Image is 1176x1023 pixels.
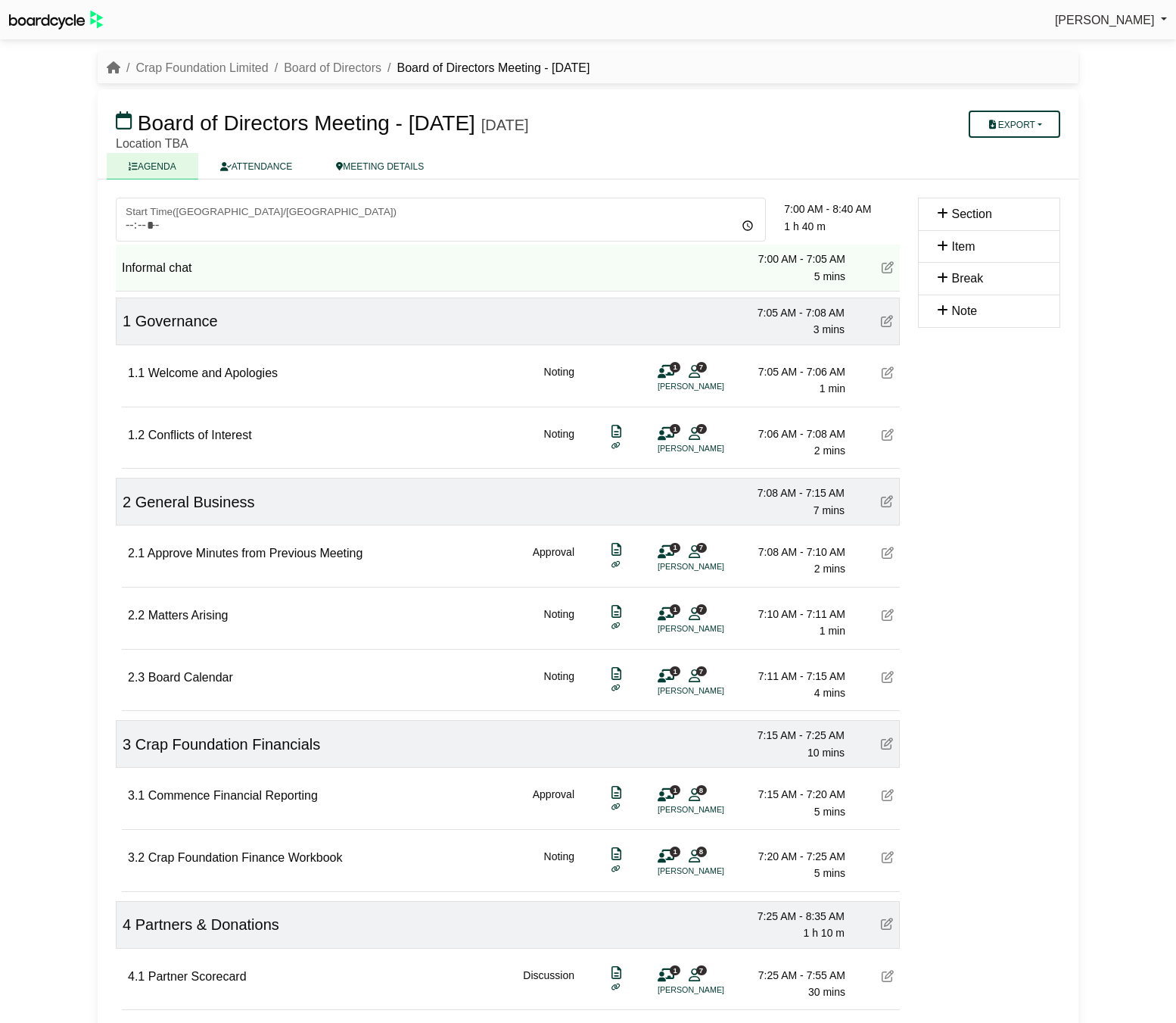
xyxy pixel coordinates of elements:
div: 7:06 AM - 7:08 AM [739,426,845,442]
nav: breadcrumb [107,58,590,78]
span: 1 [670,666,680,676]
span: 3 mins [814,323,845,335]
a: Crap Foundation Limited [135,61,268,74]
span: 5 mins [814,270,845,282]
span: 3 [123,736,131,753]
div: 7:00 AM - 8:40 AM [784,201,900,217]
div: 7:15 AM - 7:20 AM [739,786,845,803]
span: Welcome and Apologies [148,366,278,379]
span: Board Calendar [148,671,233,684]
span: 1 min [820,382,845,395]
div: 7:25 AM - 7:55 AM [739,967,845,984]
span: 4 mins [814,687,845,699]
a: AGENDA [107,153,198,179]
span: 1 h 40 m [784,220,825,232]
span: 4.1 [128,970,145,983]
div: Approval [533,786,574,820]
span: 7 [696,543,707,553]
span: 1 h 10 m [804,927,845,939]
span: Location TBA [116,137,188,150]
div: 7:05 AM - 7:08 AM [739,304,845,321]
li: [PERSON_NAME] [658,984,771,996]
span: 8 [696,847,707,856]
span: 7 [696,362,707,372]
div: Noting [544,848,574,882]
span: 7 [696,965,707,975]
div: 7:00 AM - 7:05 AM [739,251,845,267]
div: 7:11 AM - 7:15 AM [739,668,845,685]
span: General Business [135,494,255,510]
span: 8 [696,785,707,795]
span: 1.1 [128,366,145,379]
span: 2.3 [128,671,145,684]
span: Partners & Donations [135,916,279,933]
li: Board of Directors Meeting - [DATE] [381,58,590,78]
span: 7 [696,604,707,614]
span: 1 [670,362,680,372]
span: 1 [123,313,131,329]
li: [PERSON_NAME] [658,803,771,816]
span: 1 [670,965,680,975]
a: MEETING DETAILS [314,153,446,179]
span: Crap Foundation Financials [135,736,321,753]
span: 1 [670,543,680,553]
div: 7:08 AM - 7:15 AM [739,485,845,501]
li: [PERSON_NAME] [658,442,771,455]
div: 7:15 AM - 7:25 AM [739,727,845,744]
div: [DATE] [481,116,529,134]
span: 1 min [820,625,845,637]
span: 1 [670,847,680,856]
span: Partner Scorecard [148,970,247,983]
span: 2 mins [814,444,845,457]
span: 3.1 [128,789,145,802]
span: Crap Foundation Finance Workbook [148,851,343,864]
div: Noting [544,668,574,702]
span: Note [951,304,977,317]
span: 4 [123,916,131,933]
span: Informal chat [122,261,191,274]
li: [PERSON_NAME] [658,622,771,635]
img: BoardcycleBlackGreen-aaafeed430059cb809a45853b8cf6d952af9d84e6e89e1f1685b34bfd5cb7d64.svg [9,11,103,30]
li: [PERSON_NAME] [658,560,771,573]
span: Governance [135,313,218,329]
span: Conflicts of Interest [148,429,252,441]
span: 10 mins [807,747,845,759]
div: 7:10 AM - 7:11 AM [739,606,845,622]
span: 2.1 [128,547,145,560]
span: 7 [696,666,707,676]
div: 7:25 AM - 8:35 AM [739,908,845,925]
button: Export [969,111,1060,138]
span: 5 mins [814,867,845,879]
span: 2.2 [128,609,145,622]
span: 1 [670,424,680,434]
span: Commence Financial Reporting [148,789,318,802]
div: 7:08 AM - 7:10 AM [739,544,845,560]
span: [PERSON_NAME] [1055,14,1155,27]
li: [PERSON_NAME] [658,380,771,393]
li: [PERSON_NAME] [658,685,771,697]
div: 7:20 AM - 7:25 AM [739,848,845,865]
span: 3.2 [128,851,145,864]
span: 7 mins [814,504,845,516]
span: Section [951,207,991,220]
span: 1.2 [128,429,145,441]
span: 1 [670,604,680,614]
div: Noting [544,363,574,398]
span: 30 mins [808,986,845,998]
div: Noting [544,426,574,460]
span: 1 [670,785,680,795]
div: Discussion [523,967,574,1001]
span: 7 [696,424,707,434]
span: Matters Arising [148,609,229,622]
div: 7:05 AM - 7:06 AM [739,363,845,380]
span: Approve Minutes from Previous Meeting [148,547,363,560]
div: Noting [544,606,574,640]
span: Board of Directors Meeting - [DATE] [138,111,475,135]
span: Break [951,272,983,285]
li: [PERSON_NAME] [658,865,771,878]
span: Item [951,240,975,253]
a: ATTENDANCE [198,153,314,179]
a: Board of Directors [284,61,381,74]
span: 2 [123,494,131,510]
div: Approval [533,544,574,578]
